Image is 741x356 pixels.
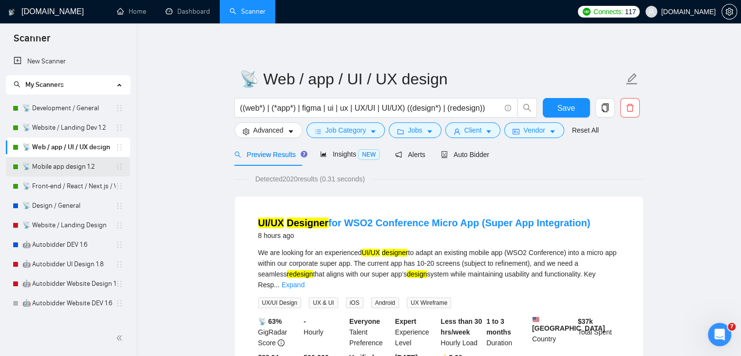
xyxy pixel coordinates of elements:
[243,128,249,135] span: setting
[287,128,294,135] span: caret-down
[115,202,123,210] span: holder
[464,125,482,136] span: Client
[518,103,536,112] span: search
[593,6,623,17] span: Connects:
[395,151,402,158] span: notification
[117,7,146,16] a: homeHome
[576,316,622,348] div: Total Spent
[234,151,241,158] span: search
[441,317,482,336] b: Less than 30 hrs/week
[347,316,393,348] div: Talent Preference
[258,297,302,308] span: UX/UI Design
[6,294,130,313] li: 🤖 Autobidder Website DEV 1.6
[22,177,115,196] a: 📡 Front-end / React / Next.js / WebGL / GSAP
[258,317,282,325] b: 📡 63%
[22,294,115,313] a: 🤖 Autobidder Website DEV 1.6
[426,128,433,135] span: caret-down
[439,316,485,348] div: Hourly Load
[6,274,130,294] li: 🤖 Autobidder Website Design 1.8
[349,317,380,325] b: Everyone
[626,73,638,85] span: edit
[320,151,327,158] span: area-chart
[309,297,338,308] span: UX & UI
[282,281,304,289] a: Expand
[240,102,500,114] input: Search Freelance Jobs...
[325,125,366,136] span: Job Category
[6,118,130,138] li: 📡 Website / Landing Dev 1.2
[6,255,130,274] li: 🤖 Autobidder UI Design 1.8
[115,182,123,190] span: holder
[302,316,347,348] div: Hourly
[286,218,328,228] mark: Designer
[234,151,304,158] span: Preview Results
[6,99,130,118] li: 📡 Development / General
[621,103,639,112] span: delete
[648,8,655,15] span: user
[441,151,489,158] span: Auto Bidder
[287,270,313,278] mark: redesign
[358,149,380,160] span: NEW
[6,196,130,216] li: 📡 Design / General
[6,216,130,235] li: 📡 Website / Landing Design
[6,157,130,177] li: 📡 Mobile app design 1.2
[115,221,123,229] span: holder
[22,274,115,294] a: 🤖 Autobidder Website Design 1.8
[557,102,575,114] span: Save
[532,316,539,323] img: 🇺🇸
[25,80,64,89] span: My Scanners
[22,99,115,118] a: 📡 Development / General
[6,138,130,157] li: 📡 Web / app / UI / UX design
[543,98,590,118] button: Save
[596,103,614,112] span: copy
[22,255,115,274] a: 🤖 Autobidder UI Design 1.8
[22,235,115,255] a: 🤖 Autobidder DEV 1.6
[258,218,590,228] a: UI/UX Designerfor WSO2 Conference Micro App (Super App Integration)
[6,235,130,255] li: 🤖 Autobidder DEV 1.6
[486,317,511,336] b: 1 to 3 months
[595,98,615,118] button: copy
[22,118,115,138] a: 📡 Website / Landing Dev 1.2
[722,8,737,16] a: setting
[115,163,123,171] span: holder
[361,249,380,257] mark: UI/UX
[229,7,266,16] a: searchScanner
[22,216,115,235] a: 📡 Website / Landing Design
[115,241,123,249] span: holder
[454,128,460,135] span: user
[504,122,564,138] button: idcardVendorcaret-down
[22,196,115,216] a: 📡 Design / General
[517,98,537,118] button: search
[8,4,15,20] img: logo
[382,249,408,257] mark: designer
[572,125,599,136] a: Reset All
[625,6,636,17] span: 117
[115,104,123,112] span: holder
[583,8,590,16] img: upwork-logo.png
[306,122,385,138] button: barsJob Categorycaret-down
[253,125,284,136] span: Advanced
[505,105,511,111] span: info-circle
[530,316,576,348] div: Country
[708,323,731,346] iframe: Intercom live chat
[441,151,448,158] span: robot
[115,299,123,307] span: holder
[278,339,285,346] span: info-circle
[115,280,123,288] span: holder
[485,128,492,135] span: caret-down
[407,270,427,278] mark: design
[620,98,640,118] button: delete
[256,316,302,348] div: GigRadar Score
[115,124,123,132] span: holder
[371,297,399,308] span: Android
[445,122,501,138] button: userClientcaret-down
[14,80,64,89] span: My Scanners
[22,157,115,177] a: 📡 Mobile app design 1.2
[315,128,322,135] span: bars
[166,7,210,16] a: dashboardDashboard
[116,333,126,343] span: double-left
[320,150,380,158] span: Insights
[484,316,530,348] div: Duration
[728,323,736,331] span: 7
[248,174,372,184] span: Detected 2020 results (0.31 seconds)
